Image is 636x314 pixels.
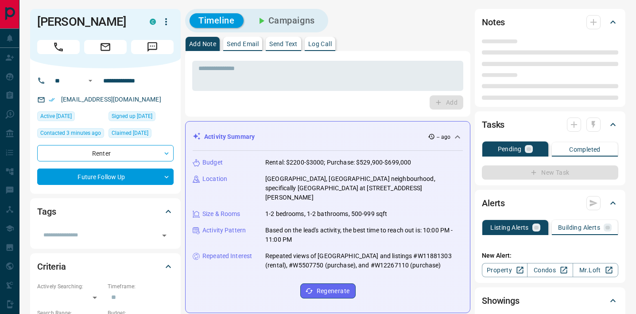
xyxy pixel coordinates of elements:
div: Showings [482,290,618,311]
span: Active [DATE] [40,112,72,121]
a: Property [482,263,527,277]
p: Based on the lead's activity, the best time to reach out is: 10:00 PM - 11:00 PM [265,226,463,244]
div: Alerts [482,192,618,214]
span: Signed up [DATE] [112,112,152,121]
div: Renter [37,145,174,161]
p: Completed [569,146,601,153]
p: Activity Pattern [202,226,246,235]
p: Send Text [269,41,298,47]
div: Future Follow Up [37,169,174,185]
p: Activity Summary [204,132,255,141]
h2: Showings [482,294,520,308]
button: Campaigns [247,13,324,28]
p: Repeated Interest [202,251,252,261]
div: Tue Sep 09 2025 [109,128,174,141]
div: condos.ca [150,19,156,25]
div: Mon Sep 08 2025 [109,111,174,124]
a: Condos [527,263,573,277]
p: [GEOGRAPHIC_DATA], [GEOGRAPHIC_DATA] neighbourhood, specifically [GEOGRAPHIC_DATA] at [STREET_ADD... [265,174,463,202]
p: Building Alerts [558,224,600,231]
p: 1-2 bedrooms, 1-2 bathrooms, 500-999 sqft [265,209,387,219]
span: Email [84,40,127,54]
h2: Notes [482,15,505,29]
button: Open [85,75,96,86]
div: Tasks [482,114,618,135]
div: Criteria [37,256,174,277]
h2: Tasks [482,118,504,132]
p: Listing Alerts [490,224,529,231]
button: Open [158,229,171,242]
h2: Criteria [37,259,66,274]
h1: [PERSON_NAME] [37,15,136,29]
p: Add Note [189,41,216,47]
h2: Alerts [482,196,505,210]
button: Timeline [190,13,244,28]
h2: Tags [37,204,56,219]
a: [EMAIL_ADDRESS][DOMAIN_NAME] [61,96,161,103]
p: -- ago [437,133,450,141]
div: Activity Summary-- ago [193,129,463,145]
span: Claimed [DATE] [112,129,148,137]
span: Contacted 3 minutes ago [40,129,101,137]
p: Pending [498,146,522,152]
div: Wed Sep 10 2025 [37,111,104,124]
div: Notes [482,12,618,33]
p: Size & Rooms [202,209,240,219]
p: New Alert: [482,251,618,260]
p: Budget [202,158,223,167]
p: Location [202,174,227,184]
svg: Email Verified [49,97,55,103]
span: Message [131,40,174,54]
p: Timeframe: [108,283,174,290]
span: Call [37,40,80,54]
div: Tags [37,201,174,222]
p: Repeated views of [GEOGRAPHIC_DATA] and listings #W11881303 (rental), #W5507750 (purchase), and #... [265,251,463,270]
p: Rental: $2200-$3000; Purchase: $529,900-$699,000 [265,158,411,167]
button: Regenerate [300,283,356,298]
a: Mr.Loft [573,263,618,277]
p: Log Call [308,41,332,47]
p: Send Email [227,41,259,47]
p: Actively Searching: [37,283,103,290]
div: Tue Sep 16 2025 [37,128,104,141]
